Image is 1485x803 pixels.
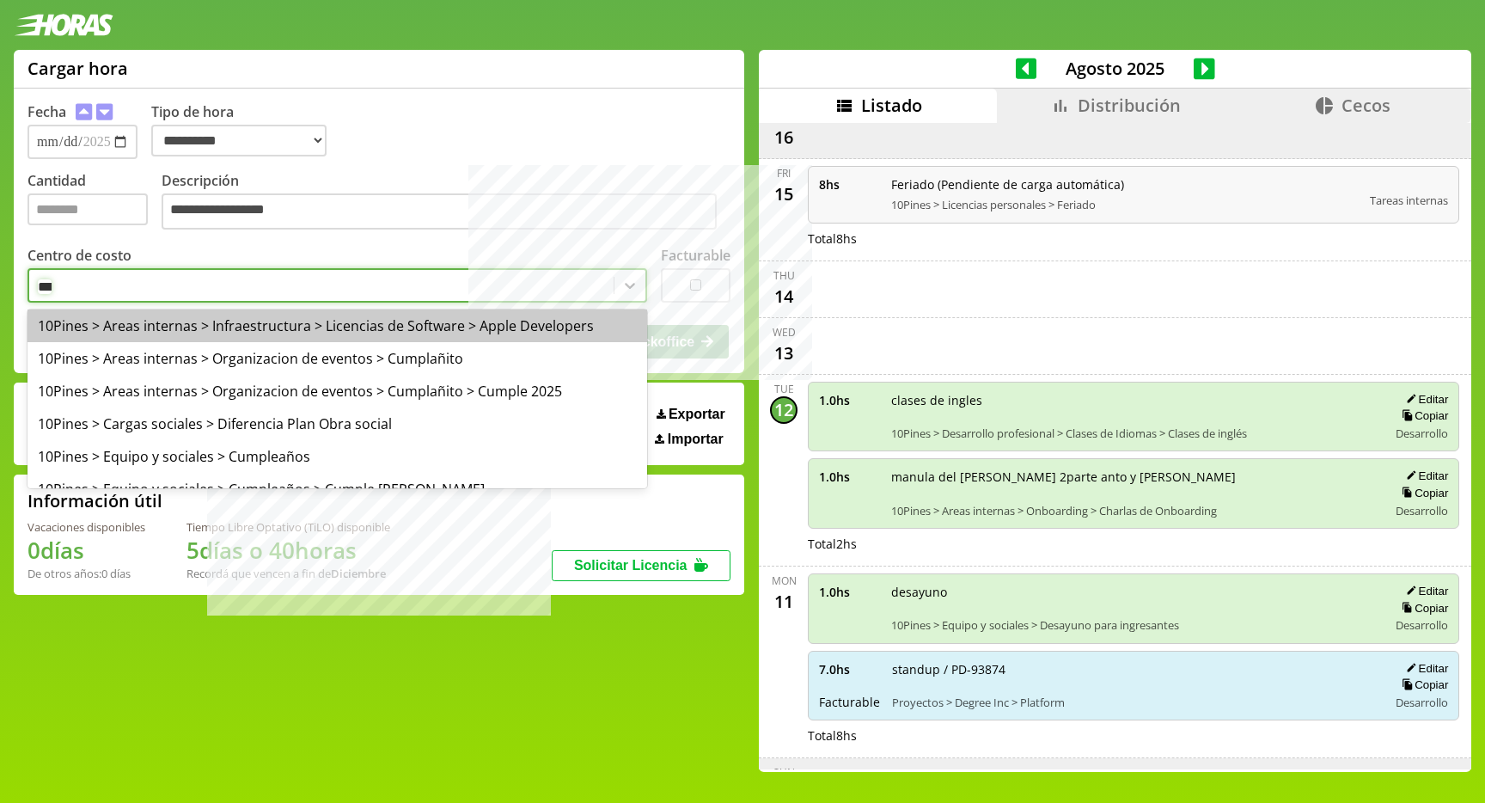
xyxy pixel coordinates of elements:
[892,695,1376,710] span: Proyectos > Degree Inc > Platform
[552,550,730,581] button: Solicitar Licencia
[27,440,647,473] div: 10Pines > Equipo y sociales > Cumpleaños
[27,473,647,506] div: 10Pines > Equipo y sociales > Cumpleaños > Cumple [PERSON_NAME]
[891,197,1358,212] span: 10Pines > Licencias personales > Feriado
[759,123,1471,769] div: scrollable content
[1396,503,1448,518] span: Desarrollo
[151,102,340,159] label: Tipo de hora
[331,566,386,581] b: Diciembre
[891,176,1358,193] span: Feriado (Pendiente de carga automática)
[661,246,730,265] label: Facturable
[1396,601,1448,616] button: Copiar
[770,283,797,310] div: 14
[773,325,796,340] div: Wed
[162,171,730,234] label: Descripción
[891,503,1376,518] span: 10Pines > Areas internas > Onboarding > Charlas de Onboarding
[770,181,797,208] div: 15
[151,125,327,156] select: Tipo de hora
[770,396,797,424] div: 12
[1401,469,1448,483] button: Editar
[186,535,390,566] h1: 5 días o 40 horas
[1341,94,1390,117] span: Cecos
[1370,193,1448,208] span: Tareas internas
[891,392,1376,408] span: clases de ingles
[773,268,795,283] div: Thu
[27,519,145,535] div: Vacaciones disponibles
[770,340,797,367] div: 13
[1078,94,1181,117] span: Distribución
[27,246,131,265] label: Centro de costo
[891,617,1376,633] span: 10Pines > Equipo y sociales > Desayuno para ingresantes
[186,566,390,581] div: Recordá que vencen a fin de
[574,558,687,573] span: Solicitar Licencia
[14,14,113,36] img: logotipo
[27,57,128,80] h1: Cargar hora
[770,124,797,151] div: 16
[27,171,162,234] label: Cantidad
[1396,617,1448,633] span: Desarrollo
[27,408,647,440] div: 10Pines > Cargas sociales > Diferencia Plan Obra social
[27,193,148,225] input: Cantidad
[819,469,879,485] span: 1.0 hs
[1401,661,1448,676] button: Editar
[891,469,1376,485] span: manula del [PERSON_NAME] 2parte anto y [PERSON_NAME]
[669,407,725,422] span: Exportar
[162,193,717,230] textarea: Descripción
[774,382,794,396] div: Tue
[861,94,922,117] span: Listado
[770,588,797,616] div: 11
[808,727,1459,744] div: Total 8 hs
[186,519,390,535] div: Tiempo Libre Optativo (TiLO) disponible
[668,432,724,447] span: Importar
[808,536,1459,552] div: Total 2 hs
[1401,392,1448,407] button: Editar
[819,176,879,193] span: 8 hs
[1396,695,1448,710] span: Desarrollo
[1396,486,1448,500] button: Copiar
[1036,57,1194,80] span: Agosto 2025
[772,573,797,588] div: Mon
[27,535,145,566] h1: 0 días
[819,694,880,710] span: Facturable
[27,566,145,581] div: De otros años: 0 días
[1401,584,1448,598] button: Editar
[773,765,795,780] div: Sun
[1396,426,1448,441] span: Desarrollo
[892,661,1376,677] span: standup / PD-93874
[819,584,879,600] span: 1.0 hs
[819,392,879,408] span: 1.0 hs
[891,426,1376,441] span: 10Pines > Desarrollo profesional > Clases de Idiomas > Clases de inglés
[1396,677,1448,692] button: Copiar
[777,166,791,181] div: Fri
[1396,408,1448,423] button: Copiar
[651,406,730,423] button: Exportar
[27,375,647,408] div: 10Pines > Areas internas > Organizacion de eventos > Cumplañito > Cumple 2025
[819,661,880,677] span: 7.0 hs
[27,342,647,375] div: 10Pines > Areas internas > Organizacion de eventos > Cumplañito
[27,489,162,512] h2: Información útil
[808,230,1459,247] div: Total 8 hs
[891,584,1376,600] span: desayuno
[27,310,647,342] div: 10Pines > Areas internas > Infraestructura > Licencias de Software > Apple Developers
[27,102,66,121] label: Fecha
